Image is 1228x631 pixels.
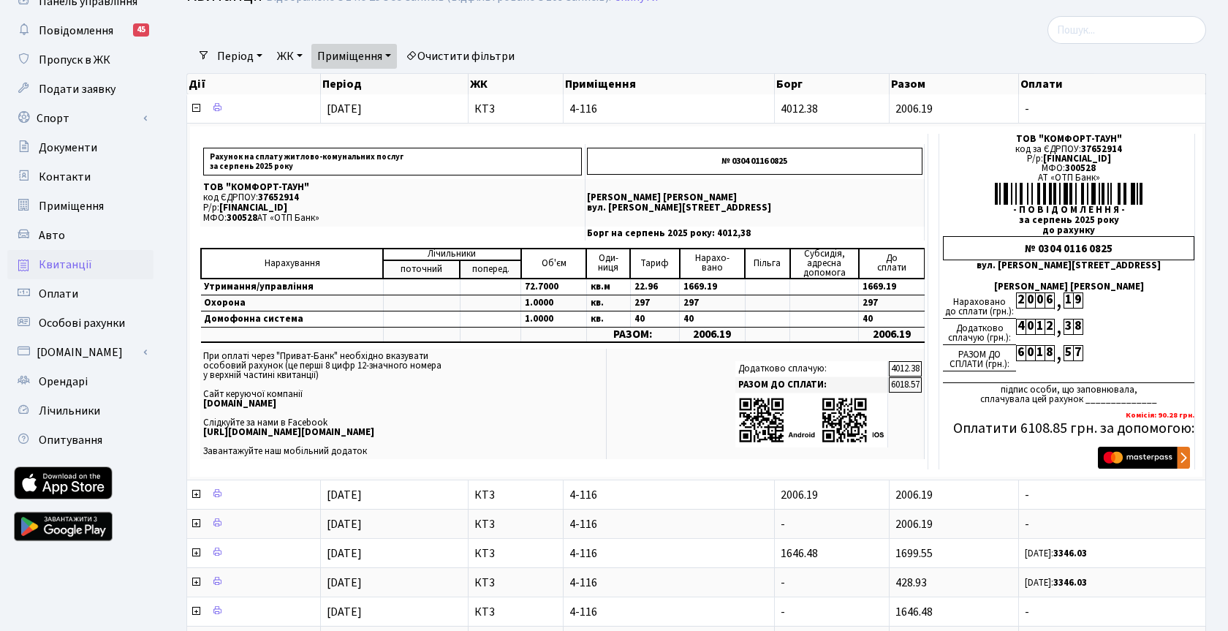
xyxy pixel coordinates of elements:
[133,23,149,37] div: 45
[39,403,100,419] span: Лічильники
[474,577,557,589] span: КТ3
[790,249,859,279] td: Субсидія, адресна допомога
[327,545,362,562] span: [DATE]
[203,148,582,175] p: Рахунок на сплату житлово-комунальних послуг за серпень 2025 року
[201,295,383,311] td: Охорона
[587,148,922,175] p: № 0304 0116 0825
[1025,518,1199,530] span: -
[1025,547,1087,560] small: [DATE]:
[39,23,113,39] span: Повідомлення
[943,319,1016,345] div: Додатково сплачую (грн.):
[400,44,520,69] a: Очистити фільтри
[943,205,1194,215] div: - П О В І Д О М Л Е Н Н Я -
[569,606,768,618] span: 4-116
[1026,319,1035,335] div: 0
[1045,319,1054,335] div: 2
[7,192,153,221] a: Приміщення
[1025,606,1199,618] span: -
[39,315,125,331] span: Особові рахунки
[7,338,153,367] a: [DOMAIN_NAME]
[781,101,818,117] span: 4012.38
[39,432,102,448] span: Опитування
[521,249,587,279] td: Об'єм
[895,575,927,591] span: 428.93
[781,516,785,532] span: -
[943,145,1194,154] div: код за ЄДРПОУ:
[1053,547,1087,560] b: 3346.03
[1035,292,1045,309] div: 0
[203,203,582,213] p: Р/р:
[889,377,922,393] td: 6018.57
[895,487,933,503] span: 2006.19
[383,249,521,260] td: Лічильники
[1026,345,1035,361] div: 0
[943,382,1194,404] div: підпис особи, що заповнювала, сплачувала цей рахунок ______________
[943,420,1194,437] h5: Оплатити 6108.85 грн. за допомогою:
[569,103,768,115] span: 4-116
[1053,576,1087,589] b: 3346.03
[1045,345,1054,361] div: 8
[630,311,680,327] td: 40
[1064,292,1073,309] div: 1
[859,249,925,279] td: До cплати
[1025,576,1087,589] small: [DATE]:
[200,349,606,459] td: При оплаті через "Приват-Банк" необхідно вказувати особовий рахунок (це перші 8 цифр 12-значного ...
[1054,319,1064,336] div: ,
[7,162,153,192] a: Контакти
[271,44,308,69] a: ЖК
[630,295,680,311] td: 297
[327,487,362,503] span: [DATE]
[39,140,97,156] span: Документи
[781,575,785,591] span: -
[587,193,922,203] p: [PERSON_NAME] [PERSON_NAME]
[1043,152,1111,165] span: [FINANCIAL_ID]
[311,44,397,69] a: Приміщення
[7,75,153,104] a: Подати заявку
[895,604,933,620] span: 1646.48
[521,311,587,327] td: 1.0000
[227,211,257,224] span: 300528
[7,396,153,426] a: Лічильники
[895,101,933,117] span: 2006.19
[680,279,746,295] td: 1669.19
[39,286,78,302] span: Оплати
[943,292,1016,319] div: Нараховано до сплати (грн.):
[1016,345,1026,361] div: 6
[327,575,362,591] span: [DATE]
[1098,447,1190,469] img: Masterpass
[7,221,153,250] a: Авто
[203,193,582,203] p: код ЄДРПОУ:
[39,374,88,390] span: Орендарі
[943,173,1194,183] div: АТ «ОТП Банк»
[943,345,1016,371] div: РАЗОМ ДО СПЛАТИ (грн.):
[474,518,557,530] span: КТ3
[1126,409,1194,420] b: Комісія: 90.28 грн.
[1081,143,1122,156] span: 37652914
[7,16,153,45] a: Повідомлення45
[1064,319,1073,335] div: 3
[735,377,888,393] td: РАЗОМ ДО СПЛАТИ:
[680,327,746,342] td: 2006.19
[1047,16,1206,44] input: Пошук...
[201,249,383,279] td: Нарахування
[943,154,1194,164] div: Р/р:
[775,74,890,94] th: Борг
[1035,345,1045,361] div: 1
[586,249,630,279] td: Оди- ниця
[1035,319,1045,335] div: 1
[201,311,383,327] td: Домофонна система
[203,214,582,223] p: МФО: АТ «ОТП Банк»
[569,548,768,559] span: 4-116
[564,74,775,94] th: Приміщення
[201,279,383,295] td: Утримання/управління
[569,489,768,501] span: 4-116
[7,45,153,75] a: Пропуск в ЖК
[586,311,630,327] td: кв.
[1025,489,1199,501] span: -
[1065,162,1096,175] span: 300528
[1019,74,1206,94] th: Оплати
[1073,345,1083,361] div: 7
[39,257,92,273] span: Квитанції
[521,295,587,311] td: 1.0000
[630,279,680,295] td: 22.96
